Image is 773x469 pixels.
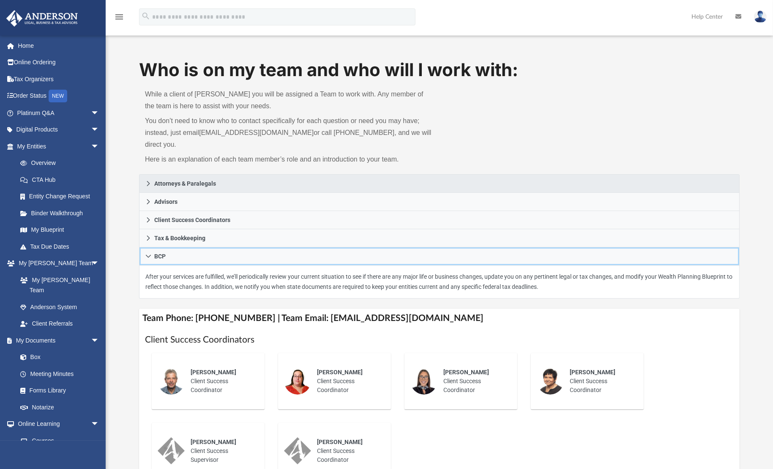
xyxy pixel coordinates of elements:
h1: Client Success Coordinators [145,334,734,346]
span: arrow_drop_down [91,104,108,122]
a: menu [114,16,124,22]
div: BCP [139,266,740,299]
a: Online Ordering [6,54,112,71]
a: Entity Change Request [12,188,112,205]
a: My Documentsarrow_drop_down [6,332,108,349]
div: Client Success Coordinator [437,362,511,400]
a: Box [12,349,104,366]
a: Overview [12,155,112,172]
a: Tax Organizers [6,71,112,88]
a: Online Learningarrow_drop_down [6,416,108,433]
a: Digital Productsarrow_drop_down [6,121,112,138]
p: After your services are fulfilled, we’ll periodically review your current situation to see if the... [145,272,733,292]
img: thumbnail [410,368,437,395]
span: arrow_drop_down [91,255,108,272]
a: [EMAIL_ADDRESS][DOMAIN_NAME] [199,129,314,136]
span: [PERSON_NAME] [570,369,615,376]
div: Client Success Coordinator [185,362,259,400]
a: Courses [12,432,108,449]
div: Client Success Coordinator [564,362,638,400]
span: arrow_drop_down [91,332,108,349]
p: While a client of [PERSON_NAME] you will be assigned a Team to work with. Any member of the team ... [145,88,434,112]
a: My [PERSON_NAME] Teamarrow_drop_down [6,255,108,272]
span: arrow_drop_down [91,121,108,139]
a: Tax & Bookkeeping [139,229,740,247]
a: Notarize [12,399,108,416]
span: [PERSON_NAME] [317,369,363,376]
span: [PERSON_NAME] [317,439,363,445]
a: BCP [139,247,740,266]
h4: Team Phone: [PHONE_NUMBER] | Team Email: [EMAIL_ADDRESS][DOMAIN_NAME] [139,309,740,328]
img: thumbnail [284,368,311,395]
div: Client Success Coordinator [311,362,385,400]
span: Attorneys & Paralegals [154,181,216,187]
a: Attorneys & Paralegals [139,174,740,193]
a: Order StatusNEW [6,88,112,105]
a: Platinum Q&Aarrow_drop_down [6,104,112,121]
span: [PERSON_NAME] [191,369,236,376]
a: Client Success Coordinators [139,211,740,229]
img: thumbnail [158,437,185,464]
a: Anderson System [12,299,108,315]
img: thumbnail [284,437,311,464]
a: CTA Hub [12,171,112,188]
a: My Entitiesarrow_drop_down [6,138,112,155]
div: NEW [49,90,67,102]
span: BCP [154,253,166,259]
a: Tax Due Dates [12,238,112,255]
span: [PERSON_NAME] [443,369,489,376]
a: Advisors [139,193,740,211]
img: thumbnail [537,368,564,395]
a: Meeting Minutes [12,365,108,382]
a: Home [6,37,112,54]
a: My [PERSON_NAME] Team [12,272,104,299]
span: Tax & Bookkeeping [154,235,205,241]
a: Client Referrals [12,315,108,332]
span: arrow_drop_down [91,138,108,155]
img: Anderson Advisors Platinum Portal [4,10,80,27]
span: Client Success Coordinators [154,217,230,223]
a: Forms Library [12,382,104,399]
i: menu [114,12,124,22]
a: My Blueprint [12,222,108,239]
p: Here is an explanation of each team member’s role and an introduction to your team. [145,154,434,165]
img: thumbnail [158,368,185,395]
a: Binder Walkthrough [12,205,112,222]
span: arrow_drop_down [91,416,108,433]
h1: Who is on my team and who will I work with: [139,58,740,82]
span: Advisors [154,199,178,205]
i: search [141,11,150,21]
img: User Pic [754,11,767,23]
span: [PERSON_NAME] [191,439,236,445]
p: You don’t need to know who to contact specifically for each question or need you may have; instea... [145,115,434,151]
